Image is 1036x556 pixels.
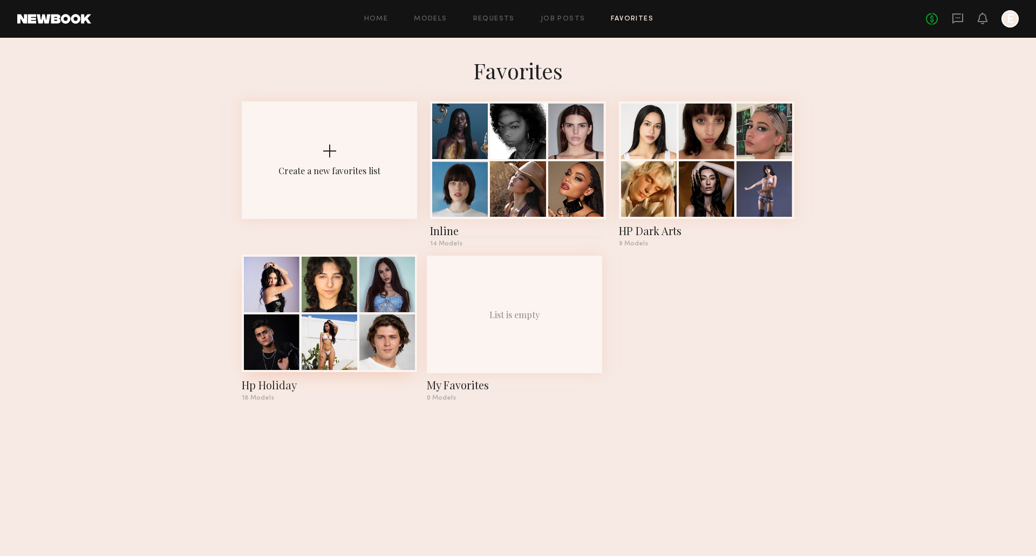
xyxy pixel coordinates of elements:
[427,395,602,401] div: 0 Models
[430,223,605,238] div: Inline
[611,16,653,23] a: Favorites
[619,223,794,238] div: HP Dark Arts
[619,101,794,247] a: HP Dark Arts9 Models
[541,16,585,23] a: Job Posts
[364,16,388,23] a: Home
[242,101,417,256] button: Create a new favorites list
[414,16,447,23] a: Models
[427,256,602,401] a: List is emptyMy Favorites0 Models
[430,101,605,247] a: Inline14 Models
[427,377,602,393] div: My Favorites
[1001,10,1019,28] a: E
[242,395,417,401] div: 18 Models
[430,241,605,247] div: 14 Models
[278,165,380,176] div: Create a new favorites list
[489,309,540,320] div: List is empty
[473,16,515,23] a: Requests
[242,256,417,401] a: Hp Holiday18 Models
[619,241,794,247] div: 9 Models
[242,377,417,393] div: Hp Holiday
